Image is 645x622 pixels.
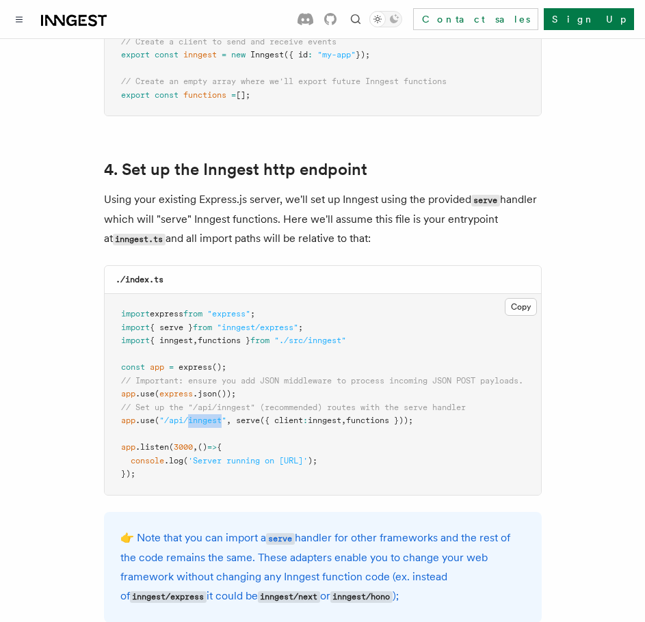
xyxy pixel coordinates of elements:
[121,416,135,425] span: app
[150,336,193,345] span: { inngest
[155,389,159,398] span: (
[207,442,217,452] span: =>
[505,298,537,316] button: Copy
[346,416,413,425] span: functions }));
[231,50,246,59] span: new
[341,416,346,425] span: ,
[164,456,183,465] span: .log
[121,389,135,398] span: app
[150,309,183,319] span: express
[121,336,150,345] span: import
[121,469,135,478] span: });
[260,416,303,425] span: ({ client
[298,323,303,332] span: ;
[266,533,295,545] code: serve
[226,416,231,425] span: ,
[193,323,212,332] span: from
[183,309,202,319] span: from
[121,50,150,59] span: export
[150,323,193,332] span: { serve }
[169,362,174,372] span: =
[266,531,295,544] a: serve
[198,336,250,345] span: functions }
[471,195,500,206] code: serve
[179,362,212,372] span: express
[155,90,179,100] span: const
[193,442,198,452] span: ,
[11,11,27,27] button: Toggle navigation
[121,442,135,452] span: app
[155,50,179,59] span: const
[183,456,188,465] span: (
[236,90,250,100] span: [];
[369,11,402,27] button: Toggle dark mode
[250,309,255,319] span: ;
[159,416,226,425] span: "/api/inngest"
[212,362,226,372] span: ();
[135,442,169,452] span: .listen
[116,275,163,284] code: ./index.ts
[113,234,166,245] code: inngest.ts
[308,50,313,59] span: :
[193,336,198,345] span: ,
[169,442,174,452] span: (
[317,50,356,59] span: "my-app"
[308,416,341,425] span: inngest
[258,591,320,603] code: inngest/next
[183,50,217,59] span: inngest
[130,591,207,603] code: inngest/express
[121,37,337,46] span: // Create a client to send and receive events
[347,11,364,27] button: Find something...
[121,376,523,386] span: // Important: ensure you add JSON middleware to process incoming JSON POST payloads.
[121,362,145,372] span: const
[183,90,226,100] span: functions
[104,160,367,179] a: 4. Set up the Inngest http endpoint
[217,442,222,452] span: {
[135,389,155,398] span: .use
[217,323,298,332] span: "inngest/express"
[188,456,308,465] span: 'Server running on [URL]'
[284,50,308,59] span: ({ id
[121,323,150,332] span: import
[231,90,236,100] span: =
[207,309,250,319] span: "express"
[356,50,370,59] span: });
[198,442,207,452] span: ()
[159,389,193,398] span: express
[308,456,317,465] span: );
[544,8,634,30] a: Sign Up
[303,416,308,425] span: :
[217,389,236,398] span: ());
[155,416,159,425] span: (
[222,50,226,59] span: =
[131,456,164,465] span: console
[236,416,260,425] span: serve
[120,528,525,606] p: 👉 Note that you can import a handler for other frameworks and the rest of the code remains the sa...
[250,336,269,345] span: from
[121,77,447,86] span: // Create an empty array where we'll export future Inngest functions
[250,50,284,59] span: Inngest
[121,403,466,412] span: // Set up the "/api/inngest" (recommended) routes with the serve handler
[193,389,217,398] span: .json
[121,309,150,319] span: import
[174,442,193,452] span: 3000
[330,591,393,603] code: inngest/hono
[121,90,150,100] span: export
[104,190,542,249] p: Using your existing Express.js server, we'll set up Inngest using the provided handler which will...
[150,362,164,372] span: app
[413,8,538,30] a: Contact sales
[135,416,155,425] span: .use
[274,336,346,345] span: "./src/inngest"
